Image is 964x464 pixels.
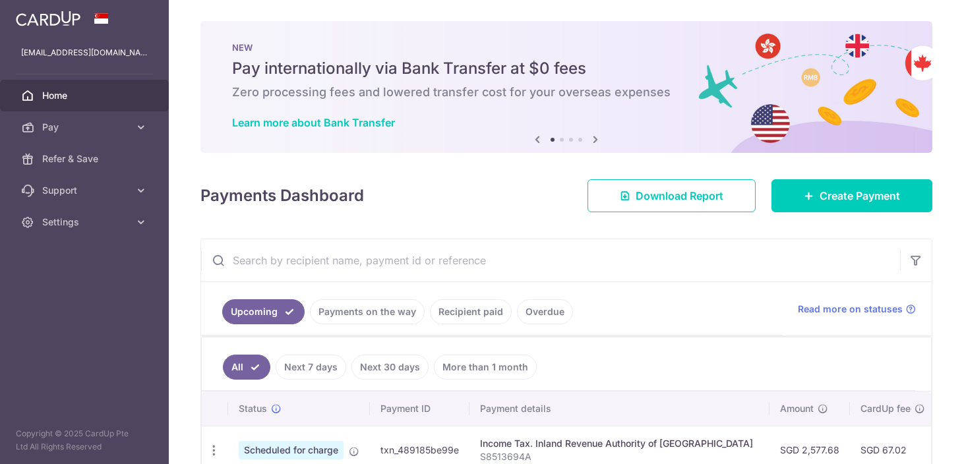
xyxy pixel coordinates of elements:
[434,355,537,380] a: More than 1 month
[200,184,364,208] h4: Payments Dashboard
[480,450,759,463] p: S8513694A
[232,116,395,129] a: Learn more about Bank Transfer
[771,179,932,212] a: Create Payment
[587,179,756,212] a: Download Report
[42,216,129,229] span: Settings
[232,58,901,79] h5: Pay internationally via Bank Transfer at $0 fees
[42,121,129,134] span: Pay
[798,303,903,316] span: Read more on statuses
[223,355,270,380] a: All
[232,84,901,100] h6: Zero processing fees and lowered transfer cost for your overseas expenses
[310,299,425,324] a: Payments on the way
[42,89,129,102] span: Home
[200,21,932,153] img: Bank transfer banner
[517,299,573,324] a: Overdue
[370,391,469,426] th: Payment ID
[780,402,814,415] span: Amount
[276,355,346,380] a: Next 7 days
[860,402,911,415] span: CardUp fee
[21,46,148,59] p: [EMAIL_ADDRESS][DOMAIN_NAME]
[430,299,512,324] a: Recipient paid
[42,152,129,165] span: Refer & Save
[820,188,900,204] span: Create Payment
[42,184,129,197] span: Support
[351,355,429,380] a: Next 30 days
[239,402,267,415] span: Status
[201,239,900,281] input: Search by recipient name, payment id or reference
[469,391,769,426] th: Payment details
[636,188,723,204] span: Download Report
[16,11,80,26] img: CardUp
[222,299,305,324] a: Upcoming
[239,441,344,459] span: Scheduled for charge
[480,437,759,450] div: Income Tax. Inland Revenue Authority of [GEOGRAPHIC_DATA]
[798,303,916,316] a: Read more on statuses
[232,42,901,53] p: NEW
